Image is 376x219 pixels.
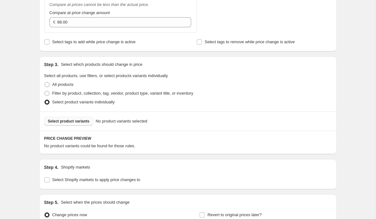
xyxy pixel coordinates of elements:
i: Compare at prices cannot be less than the actual price. [50,2,149,7]
span: No product variants could be found for those rules. [44,143,135,148]
span: € [53,20,55,24]
span: Select product variants individually [52,100,115,104]
span: Select all products, use filters, or select products variants individually [44,73,168,78]
p: Select when the prices should change [61,199,129,206]
h2: Step 3. [44,61,59,68]
span: Select product variants [48,119,90,124]
h2: Step 5. [44,199,59,206]
span: No product variants selected [96,118,147,124]
button: Select product variants [44,117,93,126]
input: 80.00 [57,17,182,27]
span: Filter by product, collection, tag, vendor, product type, variant title, or inventory [52,91,193,96]
h2: Step 4. [44,164,59,170]
h6: PRICE CHANGE PREVIEW [44,136,332,141]
span: Change prices now [52,212,87,217]
p: Shopify markets [61,164,90,170]
span: All products [52,82,74,87]
p: Select which products should change in price [61,61,142,68]
span: Select tags to remove while price change is active [205,39,295,44]
span: Select Shopify markets to apply price changes to [52,177,140,182]
span: Revert to original prices later? [207,212,262,217]
span: Compare at price change amount [50,10,110,15]
span: Select tags to add while price change is active [52,39,136,44]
